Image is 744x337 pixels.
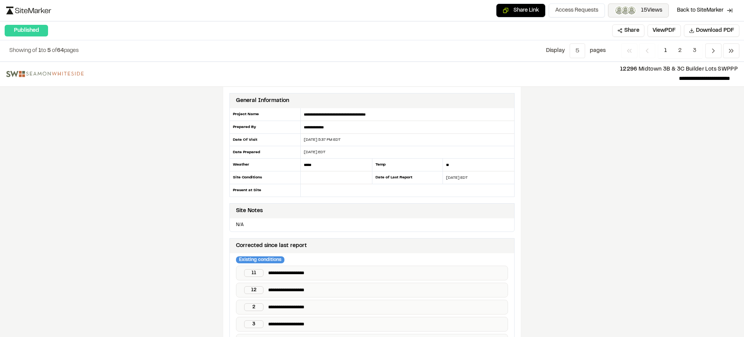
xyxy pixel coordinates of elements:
[47,48,51,53] span: 5
[443,175,514,181] div: [DATE] EDT
[38,48,41,53] span: 1
[6,71,84,77] img: file
[620,67,637,72] span: 12296
[6,7,51,14] img: logo-black-rebrand.svg
[301,149,514,155] div: [DATE] EDT
[696,26,734,35] span: Download PDF
[372,159,443,171] div: Temp
[549,3,605,17] button: Access Requests
[672,43,687,58] span: 2
[5,25,48,36] div: Published
[229,108,301,121] div: Project Name
[229,146,301,159] div: Date Prepared
[229,184,301,197] div: Present at Site
[236,97,289,105] div: General Information
[672,3,738,18] a: Back to SiteMarker
[233,221,511,228] p: N/A
[301,137,514,143] div: [DATE] 5:37 PM EDT
[90,65,738,74] p: Midtown 3B & 3C Builder Lots SWPPP
[372,171,443,184] div: Date of Last Report
[236,207,263,215] div: Site Notes
[621,43,739,58] nav: Navigation
[684,24,739,37] button: Download PDF
[229,171,301,184] div: Site Conditions
[641,6,662,15] span: 15 Views
[57,48,64,53] span: 64
[236,242,307,250] div: Corrected since last report
[244,303,263,311] div: 2
[628,7,635,14] img: Michael Sexton
[615,7,623,14] img: Tara Scattergood
[496,3,546,17] button: Copy share link
[677,7,723,14] span: Back to SiteMarker
[236,256,284,263] div: Existing conditions
[244,320,263,328] div: 3
[9,48,38,53] span: Showing of
[648,24,681,37] button: ViewPDF
[244,269,263,277] div: 11
[9,47,79,55] p: to of pages
[590,47,606,55] p: page s
[658,43,673,58] span: 1
[244,286,263,294] div: 12
[622,7,629,14] img: Foster Freeman
[612,24,644,37] button: Share
[229,159,301,171] div: Weather
[608,3,669,17] button: Tara ScattergoodFoster FreemanMichael Sexton15Views
[546,47,565,55] p: Display
[570,43,585,58] button: 5
[229,134,301,146] div: Date Of Visit
[687,43,702,58] span: 3
[229,121,301,134] div: Prepared By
